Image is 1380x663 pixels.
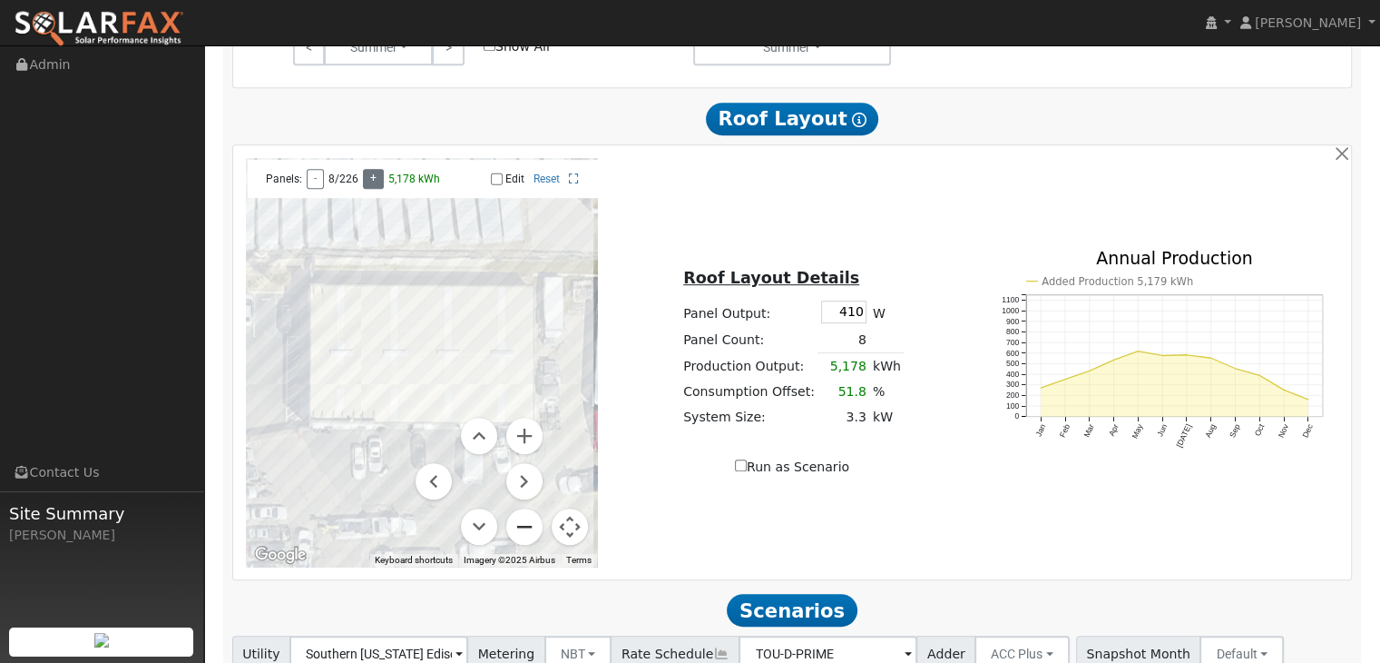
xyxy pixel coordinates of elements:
[1282,389,1285,391] circle: onclick=""
[680,379,818,404] td: Consumption Offset:
[1014,412,1019,421] text: 0
[869,298,904,327] td: W
[735,460,747,471] input: Run as Scenario
[1006,360,1020,369] text: 500
[1006,349,1020,358] text: 600
[817,327,869,353] td: 8
[1058,423,1072,440] text: Feb
[94,633,109,648] img: retrieve
[1006,381,1020,390] text: 300
[683,269,859,287] u: Roof Layout Details
[1112,359,1115,361] circle: onclick=""
[680,298,818,327] td: Panel Output:
[1107,423,1121,438] text: Apr
[706,103,879,135] span: Roof Layout
[461,509,497,545] button: Move down
[388,173,440,185] span: 5,178 kWh
[1155,423,1169,439] text: Jun
[506,509,543,545] button: Zoom out
[869,404,904,430] td: kW
[680,404,818,430] td: System Size:
[1203,423,1218,440] text: Aug
[1255,15,1361,30] span: [PERSON_NAME]
[250,543,310,567] img: Google
[250,543,310,567] a: Open this area in Google Maps (opens a new window)
[484,37,550,56] label: Show All
[566,555,592,565] a: Terms (opens in new tab)
[266,173,302,185] span: Panels:
[1039,387,1042,390] circle: onclick=""
[680,353,818,380] td: Production Output:
[1130,422,1144,440] text: May
[1185,353,1188,356] circle: onclick=""
[328,173,358,185] span: 8/226
[1002,306,1019,315] text: 1000
[727,594,856,627] span: Scenarios
[1277,422,1291,440] text: Nov
[552,509,588,545] button: Map camera controls
[9,526,194,545] div: [PERSON_NAME]
[1137,350,1140,352] circle: onclick=""
[817,353,869,380] td: 5,178
[569,173,579,185] a: Full Screen
[817,404,869,430] td: 3.3
[1209,357,1212,360] circle: onclick=""
[869,379,904,404] td: %
[1006,328,1020,337] text: 800
[464,555,555,565] span: Imagery ©2025 Airbus
[9,501,194,526] span: Site Summary
[432,29,464,65] a: >
[1174,423,1193,450] text: [DATE]
[1006,401,1020,411] text: 100
[505,173,524,185] label: Edit
[307,169,324,189] button: -
[1234,368,1237,371] circle: onclick=""
[1258,374,1261,377] circle: onclick=""
[1088,370,1091,372] circle: onclick=""
[1006,317,1020,326] text: 900
[363,169,384,189] button: +
[506,418,543,454] button: Zoom in
[1002,296,1019,305] text: 1100
[852,113,866,127] i: Show Help
[1228,423,1242,440] text: Sep
[693,29,892,65] button: Summer
[1160,354,1163,357] circle: onclick=""
[416,463,452,500] button: Move left
[14,10,184,48] img: SolarFax
[1006,370,1020,379] text: 400
[1096,248,1253,268] text: Annual Production
[1042,275,1193,288] text: Added Production 5,179 kWh
[1033,423,1047,439] text: Jan
[506,463,543,500] button: Move right
[1307,399,1309,401] circle: onclick=""
[869,353,904,380] td: kWh
[1006,391,1020,401] text: 200
[1301,422,1316,440] text: Dec
[461,418,497,454] button: Move up
[324,29,433,65] button: Summer
[1081,423,1095,440] text: Mar
[1063,378,1066,381] circle: onclick=""
[533,173,560,185] a: Reset
[817,379,869,404] td: 51.8
[293,29,325,65] a: <
[375,554,453,567] button: Keyboard shortcuts
[1006,338,1020,347] text: 700
[1253,422,1267,438] text: Oct
[735,458,849,477] label: Run as Scenario
[680,327,818,353] td: Panel Count:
